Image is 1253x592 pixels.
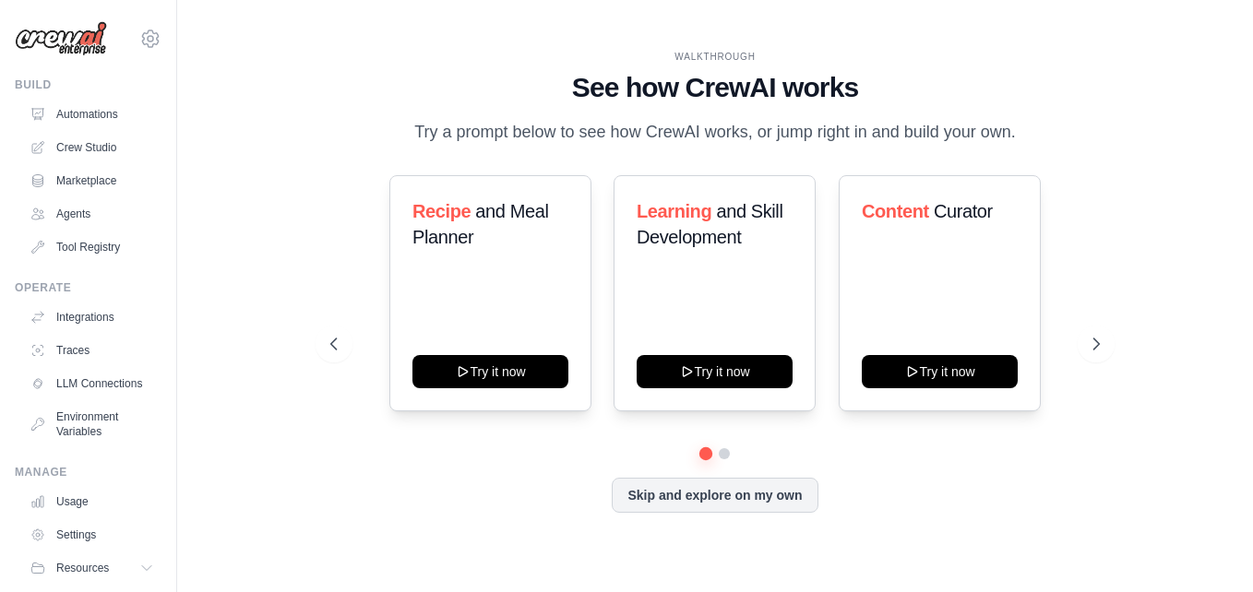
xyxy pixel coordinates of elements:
[15,465,161,480] div: Manage
[412,201,548,247] span: and Meal Planner
[637,355,793,388] button: Try it now
[15,21,107,56] img: Logo
[22,487,161,516] a: Usage
[22,369,161,398] a: LLM Connections
[22,100,161,129] a: Automations
[22,302,161,332] a: Integrations
[22,232,161,262] a: Tool Registry
[330,50,1100,64] div: WALKTHROUGH
[934,201,993,221] span: Curator
[22,336,161,365] a: Traces
[56,561,109,575] span: Resources
[22,553,161,583] button: Resources
[862,201,929,221] span: Content
[862,355,1018,388] button: Try it now
[22,166,161,195] a: Marketplace
[22,402,161,446] a: Environment Variables
[15,77,161,92] div: Build
[412,201,471,221] span: Recipe
[637,201,711,221] span: Learning
[22,199,161,229] a: Agents
[405,119,1025,146] p: Try a prompt below to see how CrewAI works, or jump right in and build your own.
[330,71,1100,104] h1: See how CrewAI works
[412,355,568,388] button: Try it now
[22,133,161,162] a: Crew Studio
[612,478,817,513] button: Skip and explore on my own
[15,280,161,295] div: Operate
[22,520,161,550] a: Settings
